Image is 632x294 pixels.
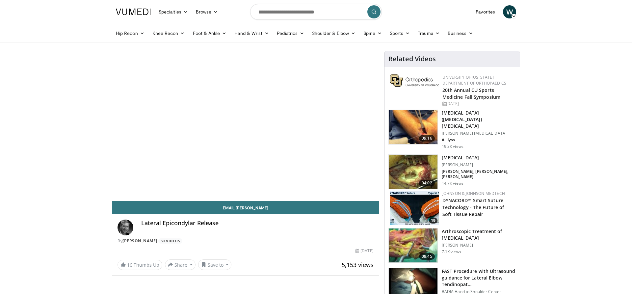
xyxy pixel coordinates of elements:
span: 19 [429,218,437,224]
a: Foot & Ankle [189,27,231,40]
a: Knee Recon [148,27,189,40]
input: Search topics, interventions [250,4,382,20]
p: 7.1K views [442,249,461,254]
a: Johnson & Johnson MedTech [442,191,505,196]
a: Email [PERSON_NAME] [112,201,379,214]
span: 09:16 [419,135,435,142]
video-js: Video Player [112,51,379,201]
img: e65640a2-9595-4195-a9a9-25fa16d95170.150x105_q85_crop-smart_upscale.jpg [389,110,437,144]
h4: Related Videos [388,55,436,63]
img: 48a250ad-ab0f-467a-96cf-45a5ca85618f.150x105_q85_crop-smart_upscale.jpg [390,191,439,225]
a: 09:16 [MEDICAL_DATA] ([MEDICAL_DATA]) [MEDICAL_DATA] [PERSON_NAME] [MEDICAL_DATA] A. Ilyas 19.3K ... [388,110,516,149]
div: [DATE] [355,248,373,254]
img: a46ba35e-14f0-4027-84ff-bbe80d489834.150x105_q85_crop-smart_upscale.jpg [389,228,437,263]
a: Browse [192,5,222,18]
p: [PERSON_NAME] [442,243,516,248]
h3: [MEDICAL_DATA] ([MEDICAL_DATA]) [MEDICAL_DATA] [442,110,516,129]
p: [PERSON_NAME] [MEDICAL_DATA] [442,131,516,136]
a: Business [444,27,477,40]
h3: Arthroscopic Treatment of [MEDICAL_DATA] [442,228,516,241]
a: Hip Recon [112,27,148,40]
span: 08:45 [419,253,435,260]
p: 14.7K views [442,181,463,186]
span: 04:02 [419,180,435,186]
img: 9fe33de0-e486-4ae2-8f37-6336057f1190.150x105_q85_crop-smart_upscale.jpg [389,155,437,189]
a: Shoulder & Elbow [308,27,359,40]
div: By [118,238,374,244]
p: 19.3K views [442,144,463,149]
a: 50 Videos [158,238,182,244]
button: Share [165,259,196,270]
h3: [MEDICAL_DATA] [442,154,516,161]
a: Specialties [155,5,192,18]
a: 20th Annual CU Sports Medicine Fall Symposium [442,87,500,100]
a: Pediatrics [273,27,308,40]
h3: FAST Procedure with Ultrasound guidance for Lateral Elbow Tendinopat… [442,268,516,288]
a: Sports [386,27,414,40]
a: 04:02 [MEDICAL_DATA] [PERSON_NAME] [PERSON_NAME], [PERSON_NAME], [PERSON_NAME] 14.7K views [388,154,516,189]
img: 355603a8-37da-49b6-856f-e00d7e9307d3.png.150x105_q85_autocrop_double_scale_upscale_version-0.2.png [390,74,439,87]
a: 08:45 Arthroscopic Treatment of [MEDICAL_DATA] [PERSON_NAME] 7.1K views [388,228,516,263]
a: [PERSON_NAME] [122,238,157,244]
a: Spine [359,27,385,40]
a: Hand & Wrist [230,27,273,40]
button: Save to [198,259,232,270]
a: 16 Thumbs Up [118,260,162,270]
img: Avatar [118,220,133,235]
p: A. Ilyas [442,137,516,143]
a: Favorites [472,5,499,18]
span: 16 [127,262,132,268]
p: [PERSON_NAME], [PERSON_NAME], [PERSON_NAME] [442,169,516,179]
img: VuMedi Logo [116,9,151,15]
a: DYNACORD™ Smart Suture Technology - The Future of Soft Tissue Repair [442,197,504,217]
a: W [503,5,516,18]
a: Trauma [414,27,444,40]
p: [PERSON_NAME] [442,162,516,168]
span: 5,153 views [342,261,374,269]
h4: Lateral Epicondylar Release [141,220,374,227]
a: University of [US_STATE] Department of Orthopaedics [442,74,506,86]
a: 19 [390,191,439,225]
div: [DATE] [442,101,514,107]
